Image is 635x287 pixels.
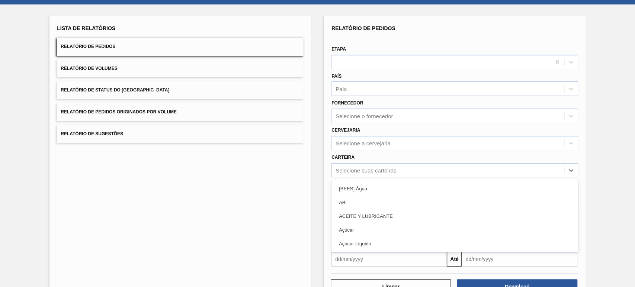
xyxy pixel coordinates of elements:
label: Etapa [331,46,346,52]
button: Relatório de Volumes [57,59,304,78]
button: Relatório de Status do [GEOGRAPHIC_DATA] [57,81,304,99]
span: Relatório de Pedidos Originados por Volume [61,109,177,115]
div: País [336,86,347,92]
button: Relatório de Pedidos Originados por Volume [57,103,304,121]
span: Relatório de Pedidos [61,44,115,49]
label: Fornecedor [331,100,363,106]
button: Até [447,252,462,267]
span: Relatório de Volumes [61,66,117,71]
div: ACEITE Y LUBRICANTE [331,209,578,223]
div: Açúcar [331,223,578,237]
input: dd/mm/yyyy [331,252,447,267]
span: Relatório de Sugestões [61,131,123,136]
button: Relatório de Pedidos [57,38,304,56]
div: Açúcar Mascavo [331,251,578,264]
div: Açúcar Líquido [331,237,578,251]
label: Cervejaria [331,128,360,133]
button: Relatório de Sugestões [57,125,304,143]
div: [BEES] Água [331,182,578,196]
input: dd/mm/yyyy [462,252,577,267]
span: Relatório de Pedidos [331,25,395,31]
label: País [331,74,341,79]
label: Carteira [331,155,355,160]
div: Selecione o fornecedor [336,113,393,119]
span: Lista de Relatórios [57,25,115,31]
div: ABI [331,196,578,209]
div: Selecione a cervejaria [336,140,391,146]
span: Relatório de Status do [GEOGRAPHIC_DATA] [61,87,169,93]
div: Selecione suas carteiras [336,167,396,173]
